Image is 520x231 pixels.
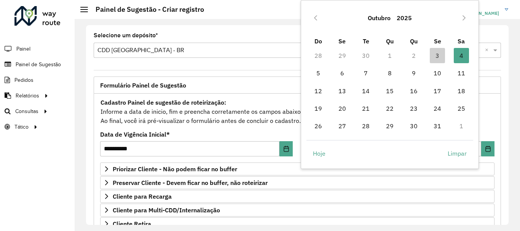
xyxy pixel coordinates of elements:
[335,65,350,81] span: 6
[16,45,30,53] span: Painel
[402,82,426,100] td: 16
[314,37,322,45] span: Do
[378,47,402,64] td: 1
[406,101,421,116] span: 23
[434,37,441,45] span: Se
[406,83,421,99] span: 16
[100,82,186,88] span: Formulário Painel de Sugestão
[100,97,494,126] div: Informe a data de inicio, fim e preencha corretamente os campos abaixo. Ao final, você irá pré-vi...
[430,101,445,116] span: 24
[402,100,426,117] td: 23
[382,83,397,99] span: 15
[100,162,494,175] a: Priorizar Cliente - Não podem ficar no buffer
[410,37,418,45] span: Qu
[100,130,170,139] label: Data de Vigência Inicial
[406,118,421,134] span: 30
[113,180,268,186] span: Preservar Cliente - Devem ficar no buffer, não roteirizar
[378,100,402,117] td: 22
[330,47,354,64] td: 29
[335,118,350,134] span: 27
[450,64,474,82] td: 11
[330,117,354,135] td: 27
[454,48,469,63] span: 4
[330,100,354,117] td: 20
[426,47,450,64] td: 3
[88,5,204,14] h2: Painel de Sugestão - Criar registro
[394,9,415,27] button: Choose Year
[309,12,322,24] button: Previous Month
[454,101,469,116] span: 25
[100,190,494,203] a: Cliente para Recarga
[100,99,226,106] strong: Cadastro Painel de sugestão de roteirização:
[481,141,494,156] button: Choose Date
[458,12,470,24] button: Next Month
[14,76,33,84] span: Pedidos
[378,64,402,82] td: 8
[306,100,330,117] td: 19
[338,37,346,45] span: Se
[358,65,373,81] span: 7
[450,117,474,135] td: 1
[100,217,494,230] a: Cliente Retira
[378,117,402,135] td: 29
[441,146,473,161] button: Limpar
[382,101,397,116] span: 22
[14,123,29,131] span: Tático
[430,118,445,134] span: 31
[382,118,397,134] span: 29
[485,46,491,55] span: Clear all
[402,117,426,135] td: 30
[279,141,293,156] button: Choose Date
[430,65,445,81] span: 10
[454,83,469,99] span: 18
[448,149,467,158] span: Limpar
[358,83,373,99] span: 14
[311,83,326,99] span: 12
[311,101,326,116] span: 19
[402,47,426,64] td: 2
[16,61,61,69] span: Painel de Sugestão
[15,107,38,115] span: Consultas
[430,83,445,99] span: 17
[406,65,421,81] span: 9
[311,118,326,134] span: 26
[426,100,450,117] td: 24
[306,47,330,64] td: 28
[113,221,151,227] span: Cliente Retira
[335,83,350,99] span: 13
[306,117,330,135] td: 26
[458,37,465,45] span: Sa
[386,37,394,45] span: Qu
[335,101,350,116] span: 20
[363,37,369,45] span: Te
[354,82,378,100] td: 14
[358,101,373,116] span: 21
[450,82,474,100] td: 18
[311,65,326,81] span: 5
[354,64,378,82] td: 7
[426,64,450,82] td: 10
[113,193,172,199] span: Cliente para Recarga
[402,64,426,82] td: 9
[330,64,354,82] td: 6
[354,47,378,64] td: 30
[313,149,325,158] span: Hoje
[426,117,450,135] td: 31
[450,100,474,117] td: 25
[426,82,450,100] td: 17
[306,82,330,100] td: 12
[354,100,378,117] td: 21
[454,65,469,81] span: 11
[113,166,237,172] span: Priorizar Cliente - Não podem ficar no buffer
[306,64,330,82] td: 5
[100,176,494,189] a: Preservar Cliente - Devem ficar no buffer, não roteirizar
[113,207,220,213] span: Cliente para Multi-CDD/Internalização
[94,31,158,40] label: Selecione um depósito
[16,92,39,100] span: Relatórios
[354,117,378,135] td: 28
[306,146,332,161] button: Hoje
[330,82,354,100] td: 13
[365,9,394,27] button: Choose Month
[378,82,402,100] td: 15
[450,47,474,64] td: 4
